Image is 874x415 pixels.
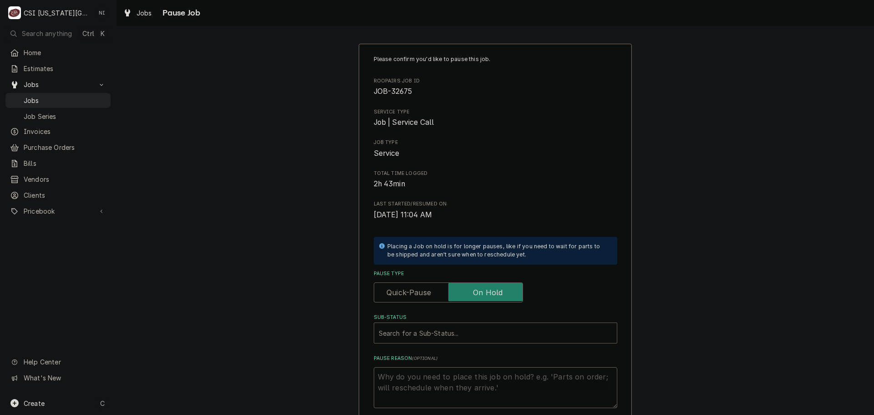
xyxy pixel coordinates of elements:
a: Clients [5,188,111,203]
span: Last Started/Resumed On [374,210,617,220]
span: Help Center [24,357,105,367]
span: ( optional ) [412,356,437,361]
div: C [8,6,21,19]
a: Go to Help Center [5,354,111,369]
span: Invoices [24,127,106,136]
p: Please confirm you'd like to pause this job. [374,55,617,63]
span: Purchase Orders [24,143,106,152]
span: Service [374,149,400,158]
span: K [101,29,105,38]
a: Estimates [5,61,111,76]
span: Ctrl [82,29,94,38]
span: What's New [24,373,105,383]
a: Go to Pricebook [5,204,111,219]
span: Service Type [374,117,617,128]
span: Vendors [24,174,106,184]
div: Pause Reason [374,355,617,408]
span: Clients [24,190,106,200]
button: Search anythingCtrlK [5,26,111,41]
div: CSI Kansas City's Avatar [8,6,21,19]
span: Jobs [24,80,92,89]
span: 2h 43min [374,179,405,188]
div: CSI [US_STATE][GEOGRAPHIC_DATA] [24,8,91,18]
div: Service Type [374,108,617,128]
div: Last Started/Resumed On [374,200,617,220]
span: Jobs [137,8,152,18]
a: Go to Jobs [5,77,111,92]
span: Roopairs Job ID [374,86,617,97]
span: Job Type [374,139,617,146]
span: Job Series [24,112,106,121]
a: Vendors [5,172,111,187]
span: Bills [24,159,106,168]
label: Pause Reason [374,355,617,362]
span: Home [24,48,106,57]
span: Total Time Logged [374,179,617,190]
span: Job Type [374,148,617,159]
span: Job | Service Call [374,118,434,127]
a: Bills [5,156,111,171]
a: Jobs [119,5,156,20]
div: Roopairs Job ID [374,77,617,97]
a: Invoices [5,124,111,139]
span: JOB-32675 [374,87,412,96]
div: Job Pause Form [374,55,617,408]
a: Home [5,45,111,60]
div: Nate Ingram's Avatar [96,6,108,19]
div: Total Time Logged [374,170,617,190]
a: Jobs [5,93,111,108]
span: Create [24,400,45,407]
span: Search anything [22,29,72,38]
a: Purchase Orders [5,140,111,155]
span: Estimates [24,64,106,73]
span: Service Type [374,108,617,116]
span: Last Started/Resumed On [374,200,617,208]
span: C [100,399,105,408]
span: Jobs [24,96,106,105]
div: NI [96,6,108,19]
span: Roopairs Job ID [374,77,617,85]
div: Job Type [374,139,617,159]
label: Pause Type [374,270,617,277]
a: Go to What's New [5,370,111,385]
span: Pricebook [24,206,92,216]
div: Placing a Job on hold is for longer pauses, like if you need to wait for parts to be shipped and ... [387,242,608,259]
div: Pause Type [374,270,617,302]
span: Total Time Logged [374,170,617,177]
div: Sub-Status [374,314,617,343]
a: Job Series [5,109,111,124]
label: Sub-Status [374,314,617,321]
span: Pause Job [160,7,200,19]
span: [DATE] 11:04 AM [374,210,432,219]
